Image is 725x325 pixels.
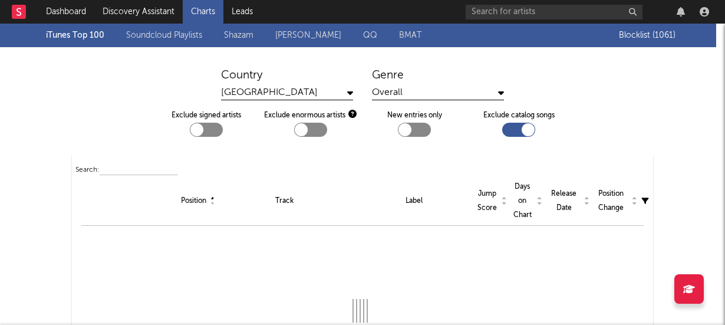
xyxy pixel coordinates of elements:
a: Soundcloud Playlists [126,28,202,42]
div: Overall [372,86,504,100]
div: Country [221,68,353,83]
div: Jump Score [476,187,506,215]
div: Exclude enormous artists [264,109,357,123]
button: Exclude enormous artists [348,110,357,118]
span: Blocklist [619,31,670,40]
a: Shazam [224,28,253,42]
span: Search: [75,166,100,173]
div: Position [181,194,210,208]
div: Days on Chart [512,180,541,222]
label: Exclude catalog songs [483,109,555,123]
label: New entries only [387,109,442,123]
div: Genre [372,68,504,83]
div: Release Date [547,187,588,215]
a: [PERSON_NAME] [275,28,341,42]
div: Position Change [594,187,635,215]
div: Label [358,194,470,208]
div: Track [216,194,352,208]
span: ( 1061 ) [652,28,670,42]
a: QQ [363,28,377,42]
div: [GEOGRAPHIC_DATA] [221,86,353,100]
a: BMAT [399,28,421,42]
label: Exclude signed artists [172,109,241,123]
input: Search for artists [466,5,642,19]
